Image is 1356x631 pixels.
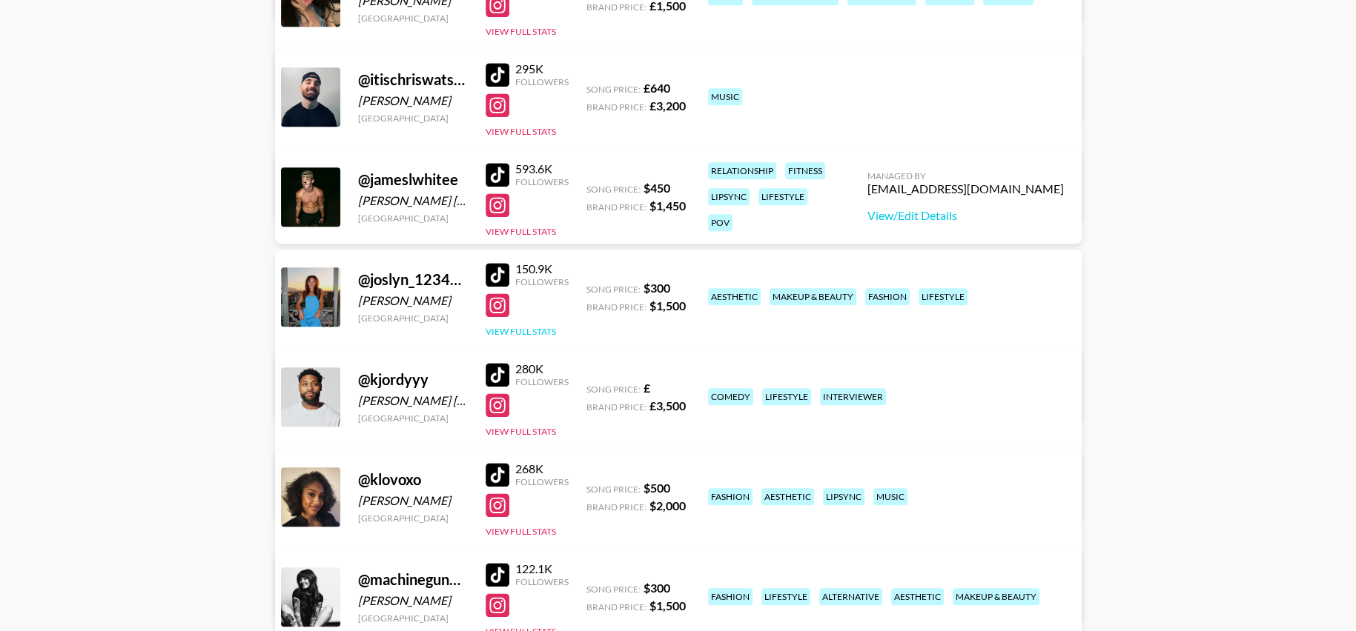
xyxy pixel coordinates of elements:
div: makeup & beauty [770,288,856,305]
strong: $ 500 [644,481,670,495]
div: comedy [708,388,753,405]
span: Song Price: [586,384,641,395]
div: [PERSON_NAME] [PERSON_NAME] [358,393,468,408]
div: Followers [515,376,569,387]
div: Followers [515,276,569,287]
strong: $ 1,450 [649,198,686,213]
div: Managed By [867,170,1064,181]
button: View Full Stats [486,326,556,337]
div: interviewer [820,388,886,405]
div: [GEOGRAPHIC_DATA] [358,13,468,24]
div: 122.1K [515,561,569,576]
a: View/Edit Details [867,208,1064,223]
span: Brand Price: [586,301,646,313]
div: aesthetic [708,288,761,305]
strong: $ 300 [644,281,670,295]
div: Followers [515,476,569,487]
span: Song Price: [586,484,641,495]
div: [PERSON_NAME] [358,93,468,108]
div: fashion [708,588,753,605]
button: View Full Stats [486,426,556,437]
strong: £ 640 [644,81,670,95]
div: pov [708,214,732,231]
div: @ klovoxo [358,470,468,489]
div: 593.6K [515,161,569,176]
div: 150.9K [515,261,569,276]
div: [PERSON_NAME] [358,593,468,608]
div: relationship [708,162,776,179]
strong: £ [644,381,650,395]
div: @ machinegunkaela [358,570,468,589]
div: [GEOGRAPHIC_DATA] [358,612,468,624]
div: lifestyle [758,188,807,205]
div: [EMAIL_ADDRESS][DOMAIN_NAME] [867,181,1064,196]
span: Song Price: [586,584,641,595]
span: Brand Price: [586,201,646,213]
div: makeup & beauty [953,588,1039,605]
div: fashion [708,488,753,505]
div: alternative [819,588,882,605]
div: [GEOGRAPHIC_DATA] [358,313,468,324]
div: 268K [515,461,569,476]
div: lifestyle [762,388,811,405]
span: Song Price: [586,84,641,95]
div: lipsync [823,488,864,505]
button: View Full Stats [486,226,556,237]
button: View Full Stats [486,126,556,137]
span: Song Price: [586,184,641,195]
div: lifestyle [761,588,810,605]
div: fitness [785,162,825,179]
strong: $ 1,500 [649,598,686,612]
strong: $ 2,000 [649,498,686,513]
div: [PERSON_NAME] [PERSON_NAME] [358,193,468,208]
strong: £ 3,200 [649,99,686,113]
div: Followers [515,576,569,587]
div: @ joslyn_12345678910 [358,270,468,289]
strong: £ 3,500 [649,398,686,413]
strong: $ 450 [644,181,670,195]
div: [GEOGRAPHIC_DATA] [358,213,468,224]
span: Brand Price: [586,601,646,612]
span: Brand Price: [586,101,646,113]
div: [GEOGRAPHIC_DATA] [358,513,468,524]
span: Brand Price: [586,401,646,413]
div: music [708,88,742,105]
div: music [873,488,907,505]
strong: $ 1,500 [649,298,686,313]
div: 280K [515,361,569,376]
div: [GEOGRAPHIC_DATA] [358,413,468,424]
span: Brand Price: [586,1,646,13]
div: @ kjordyyy [358,370,468,389]
div: 295K [515,61,569,76]
button: View Full Stats [486,526,556,537]
div: Followers [515,176,569,187]
div: aesthetic [761,488,814,505]
div: lifestyle [919,288,968,305]
button: View Full Stats [486,26,556,37]
div: @ itischriswatson [358,70,468,89]
span: Song Price: [586,284,641,295]
strong: $ 300 [644,581,670,595]
div: @ jameslwhitee [358,170,468,189]
span: Brand Price: [586,501,646,513]
div: [PERSON_NAME] [358,493,468,508]
div: aesthetic [891,588,944,605]
div: Followers [515,76,569,87]
div: [PERSON_NAME] [358,293,468,308]
div: [GEOGRAPHIC_DATA] [358,113,468,124]
div: lipsync [708,188,750,205]
div: fashion [865,288,910,305]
